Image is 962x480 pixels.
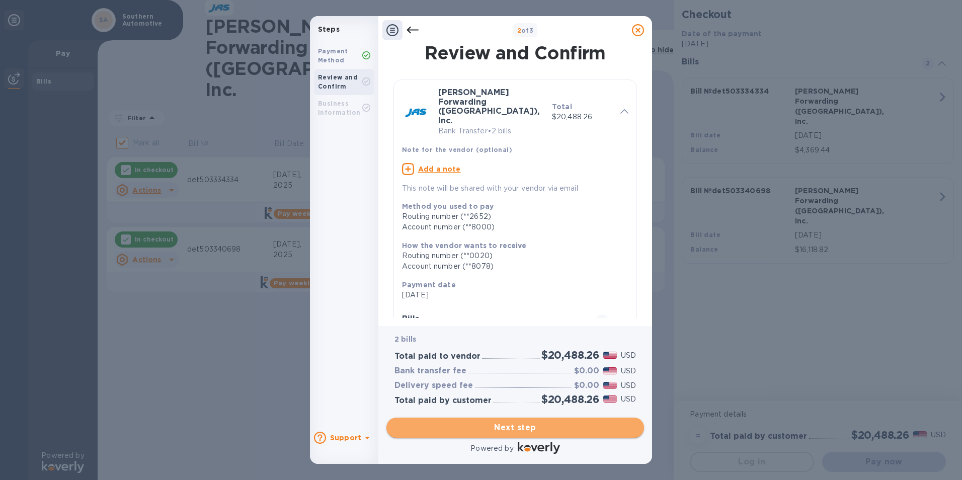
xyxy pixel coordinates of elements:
h1: Review and Confirm [391,42,639,63]
span: 2 [517,27,521,34]
u: Add a note [418,165,461,173]
div: [PERSON_NAME] Forwarding ([GEOGRAPHIC_DATA]), Inc.Bank Transfer•2 billsTotal$20,488.26Note for th... [402,88,628,194]
h2: $20,488.26 [541,393,599,406]
b: Payment Method [318,47,348,64]
b: Method you used to pay [402,202,494,210]
b: Review and Confirm [318,73,358,90]
span: Next step [394,422,636,434]
h3: $0.00 [574,381,599,390]
h3: Bills [402,314,584,324]
img: USD [603,382,617,389]
b: 2 bills [394,335,416,343]
h3: Total paid to vendor [394,352,480,361]
img: USD [603,395,617,403]
h2: $20,488.26 [541,349,599,361]
p: USD [621,366,636,376]
div: Account number (**8000) [402,222,620,232]
b: [PERSON_NAME] Forwarding ([GEOGRAPHIC_DATA]), Inc. [438,88,539,125]
b: of 3 [517,27,534,34]
p: USD [621,394,636,405]
b: Total [552,103,572,111]
p: [DATE] [402,290,620,300]
div: Account number (**8078) [402,261,620,272]
div: Routing number (**0020) [402,251,620,261]
h3: Total paid by customer [394,396,492,406]
img: USD [603,367,617,374]
span: 2 [596,314,608,327]
img: Logo [518,442,560,454]
p: Powered by [470,443,513,454]
img: USD [603,352,617,359]
p: USD [621,380,636,391]
h3: Delivery speed fee [394,381,473,390]
b: Business Information [318,100,360,116]
p: USD [621,350,636,361]
b: Steps [318,25,340,33]
p: This note will be shared with your vendor via email [402,183,628,194]
p: Bank Transfer • 2 bills [438,126,544,136]
h3: Bank transfer fee [394,366,466,376]
button: Next step [386,418,644,438]
b: How the vendor wants to receive [402,242,527,250]
p: $20,488.26 [552,112,612,122]
h3: $0.00 [574,366,599,376]
b: Note for the vendor (optional) [402,146,512,153]
div: Routing number (**2652) [402,211,620,222]
b: Payment date [402,281,456,289]
b: Support [330,434,361,442]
